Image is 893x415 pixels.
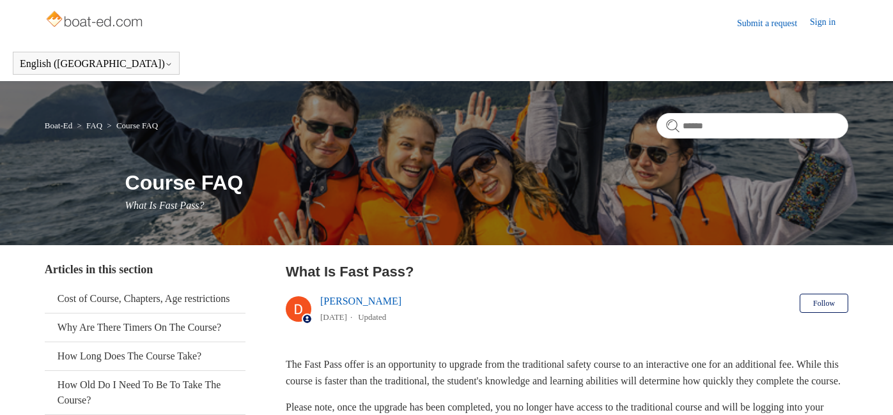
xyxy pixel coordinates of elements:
[45,121,72,130] a: Boat-Ed
[45,313,245,342] a: Why Are There Timers On The Course?
[45,121,75,130] li: Boat-Ed
[45,285,245,313] a: Cost of Course, Chapters, Age restrictions
[810,15,848,31] a: Sign in
[45,371,245,414] a: How Old Do I Need To Be To Take The Course?
[45,342,245,370] a: How Long Does The Course Take?
[737,17,810,30] a: Submit a request
[86,121,102,130] a: FAQ
[20,58,173,70] button: English ([GEOGRAPHIC_DATA])
[800,294,848,313] button: Follow Article
[104,121,158,130] li: Course FAQ
[125,200,205,211] span: What Is Fast Pass?
[656,113,848,139] input: Search
[125,167,849,198] h1: Course FAQ
[116,121,158,130] a: Course FAQ
[286,359,841,386] span: The Fast Pass offer is an opportunity to upgrade from the traditional safety course to an interac...
[358,312,386,322] li: Updated
[45,8,146,33] img: Boat-Ed Help Center home page
[850,372,883,405] div: Live chat
[320,296,401,306] a: [PERSON_NAME]
[74,121,104,130] li: FAQ
[320,312,347,322] time: 03/21/2024, 11:25
[286,261,848,282] h2: What Is Fast Pass?
[45,263,153,276] span: Articles in this section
